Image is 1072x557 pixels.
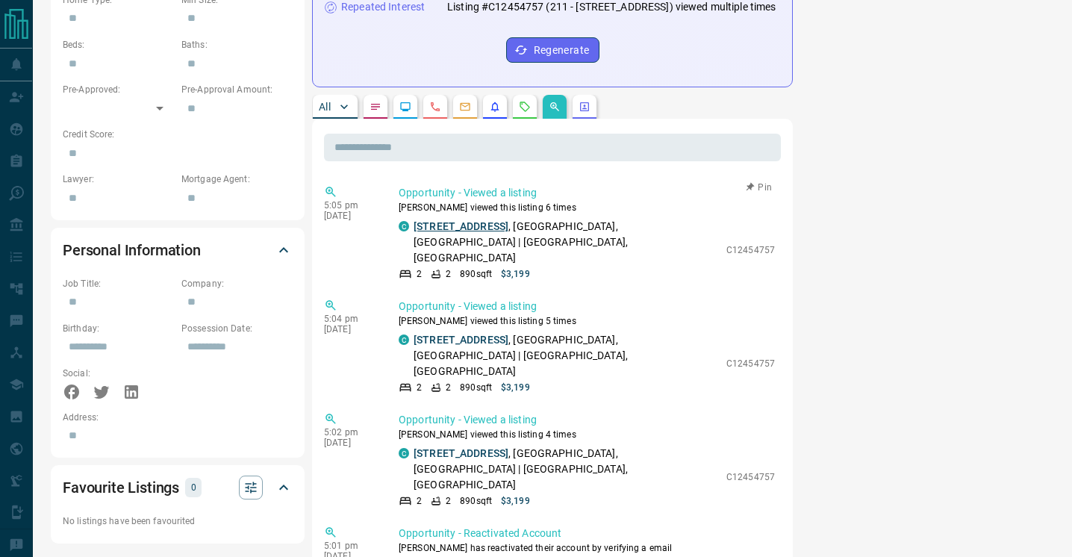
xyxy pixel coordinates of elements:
p: 890 sqft [460,267,492,281]
p: Company: [181,277,293,290]
p: , [GEOGRAPHIC_DATA], [GEOGRAPHIC_DATA] | [GEOGRAPHIC_DATA], [GEOGRAPHIC_DATA] [414,446,719,493]
p: 2 [446,381,451,394]
p: $3,199 [501,267,530,281]
p: 890 sqft [460,381,492,394]
div: condos.ca [399,448,409,458]
p: All [319,102,331,112]
p: C12454757 [726,470,775,484]
p: 5:02 pm [324,427,376,438]
p: [PERSON_NAME] viewed this listing 4 times [399,428,775,441]
p: C12454757 [726,357,775,370]
p: Opportunity - Viewed a listing [399,185,775,201]
p: 5:01 pm [324,541,376,551]
p: Opportunity - Reactivated Account [399,526,775,541]
p: 2 [417,381,422,394]
p: Possession Date: [181,322,293,335]
p: C12454757 [726,243,775,257]
h2: Personal Information [63,238,201,262]
p: Birthday: [63,322,174,335]
p: [DATE] [324,324,376,334]
p: Job Title: [63,277,174,290]
p: 5:05 pm [324,200,376,211]
a: [STREET_ADDRESS] [414,447,508,459]
button: Pin [738,181,781,194]
svg: Emails [459,101,471,113]
p: 2 [417,494,422,508]
button: Regenerate [506,37,599,63]
p: 890 sqft [460,494,492,508]
p: [DATE] [324,211,376,221]
p: 2 [446,267,451,281]
p: Pre-Approval Amount: [181,83,293,96]
p: $3,199 [501,494,530,508]
svg: Listing Alerts [489,101,501,113]
p: $3,199 [501,381,530,394]
p: [DATE] [324,438,376,448]
svg: Agent Actions [579,101,590,113]
p: [PERSON_NAME] viewed this listing 6 times [399,201,775,214]
svg: Opportunities [549,101,561,113]
p: 5:04 pm [324,314,376,324]
p: Social: [63,367,174,380]
p: 0 [190,479,197,496]
svg: Calls [429,101,441,113]
p: Mortgage Agent: [181,172,293,186]
p: Baths: [181,38,293,52]
p: Lawyer: [63,172,174,186]
h2: Favourite Listings [63,476,179,500]
div: Personal Information [63,232,293,268]
svg: Requests [519,101,531,113]
p: , [GEOGRAPHIC_DATA], [GEOGRAPHIC_DATA] | [GEOGRAPHIC_DATA], [GEOGRAPHIC_DATA] [414,219,719,266]
p: Opportunity - Viewed a listing [399,412,775,428]
p: , [GEOGRAPHIC_DATA], [GEOGRAPHIC_DATA] | [GEOGRAPHIC_DATA], [GEOGRAPHIC_DATA] [414,332,719,379]
svg: Lead Browsing Activity [399,101,411,113]
p: Opportunity - Viewed a listing [399,299,775,314]
p: Pre-Approved: [63,83,174,96]
a: [STREET_ADDRESS] [414,334,508,346]
p: [PERSON_NAME] viewed this listing 5 times [399,314,775,328]
div: condos.ca [399,221,409,231]
svg: Notes [370,101,381,113]
p: No listings have been favourited [63,514,293,528]
div: Favourite Listings0 [63,470,293,505]
div: condos.ca [399,334,409,345]
p: 2 [446,494,451,508]
p: Beds: [63,38,174,52]
p: 2 [417,267,422,281]
p: [PERSON_NAME] has reactivated their account by verifying a email [399,541,775,555]
a: [STREET_ADDRESS] [414,220,508,232]
p: Address: [63,411,293,424]
p: Credit Score: [63,128,293,141]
